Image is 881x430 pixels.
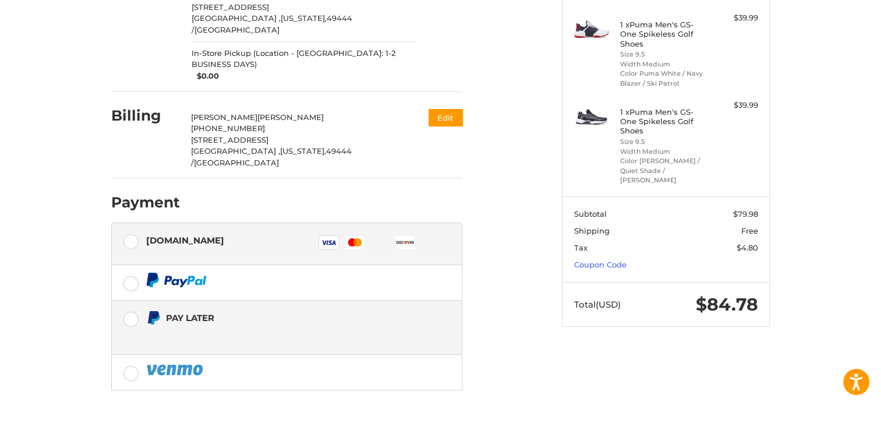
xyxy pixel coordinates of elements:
a: Coupon Code [574,260,627,269]
span: $84.78 [696,294,758,315]
span: [US_STATE], [280,146,326,156]
span: $4.80 [737,243,758,252]
span: Free [741,226,758,235]
div: $39.99 [712,100,758,111]
span: Subtotal [574,209,607,218]
li: Width Medium [620,59,709,69]
span: [GEOGRAPHIC_DATA] , [191,146,280,156]
span: 49444 / [191,146,352,167]
span: [STREET_ADDRESS] [192,2,269,12]
div: $39.99 [712,12,758,24]
img: PayPal icon [146,362,206,377]
span: [GEOGRAPHIC_DATA] [194,158,279,167]
span: [PHONE_NUMBER] [191,124,265,133]
span: In-Store Pickup (Location - [GEOGRAPHIC_DATA]: 1-2 BUSINESS DAYS) [192,48,417,71]
span: [STREET_ADDRESS] [191,135,268,144]
span: [PERSON_NAME] [191,112,257,122]
span: $0.00 [192,71,220,82]
h2: Payment [111,193,180,212]
div: [DOMAIN_NAME] [146,231,224,250]
span: $79.98 [733,209,758,218]
img: Pay Later icon [146,311,161,325]
h4: 1 x Puma Men's GS-One Spikeless Golf Shoes [620,20,709,48]
li: Color Puma White / Navy Blazer / Ski Patrol [620,69,709,88]
span: 49444 / [192,13,352,34]
iframe: PayPal Message 1 [146,330,390,340]
span: [US_STATE], [281,13,327,23]
button: Edit [429,109,462,126]
span: Tax [574,243,588,252]
span: [GEOGRAPHIC_DATA] [194,25,279,34]
li: Color [PERSON_NAME] / Quiet Shade / [PERSON_NAME] [620,156,709,185]
h4: 1 x Puma Men's GS-One Spikeless Golf Shoes [620,107,709,136]
div: Pay Later [166,308,389,327]
li: Width Medium [620,147,709,157]
span: Total (USD) [574,299,621,310]
li: Size 9.5 [620,137,709,147]
li: Size 9.5 [620,50,709,59]
h2: Billing [111,107,179,125]
span: Shipping [574,226,610,235]
img: PayPal icon [146,273,207,287]
span: [GEOGRAPHIC_DATA] , [192,13,281,23]
span: [PERSON_NAME] [257,112,324,122]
